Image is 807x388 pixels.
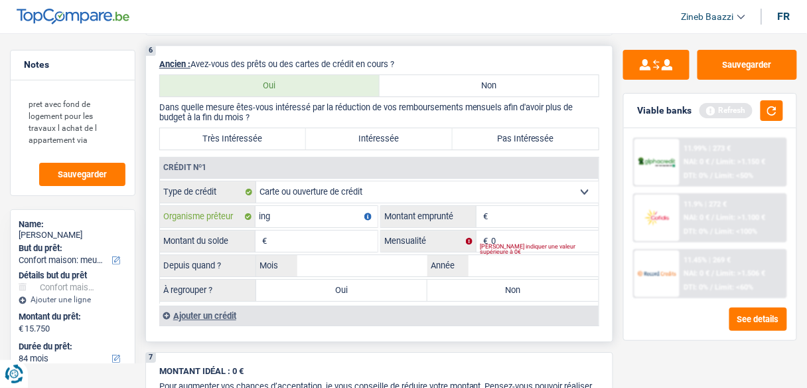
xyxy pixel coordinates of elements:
[256,231,270,252] span: €
[256,255,297,276] label: Mois
[146,353,156,363] div: 7
[684,269,710,278] span: NAI: 0 €
[715,283,754,292] span: Limit: <60%
[19,312,124,322] label: Montant du prêt:
[697,50,797,80] button: Sauvegarder
[712,157,715,166] span: /
[712,213,715,222] span: /
[453,128,599,149] label: Pas Intéressée
[469,255,599,276] input: AAAA
[682,11,734,23] span: Zineb Baazzi
[711,227,713,236] span: /
[24,59,121,70] h5: Notes
[637,105,692,116] div: Viable banks
[146,46,156,56] div: 6
[699,103,753,118] div: Refresh
[159,306,599,326] div: Ajouter un crédit
[684,283,709,292] span: DTI: 0%
[684,227,709,236] span: DTI: 0%
[160,75,380,96] label: Oui
[717,269,766,278] span: Limit: >1.506 €
[380,75,599,96] label: Non
[160,163,210,171] div: Crédit nº1
[256,280,427,301] label: Oui
[684,144,731,153] div: 11.99% | 273 €
[381,231,477,252] label: Mensualité
[19,324,23,334] span: €
[39,163,125,186] button: Sauvegarder
[715,227,758,236] span: Limit: <100%
[638,208,676,227] img: Cofidis
[297,255,427,276] input: MM
[19,219,127,230] div: Name:
[159,366,244,376] span: MONTANT IDÉAL : 0 €
[671,6,745,28] a: Zineb Baazzi
[729,308,787,331] button: See details
[477,231,491,252] span: €
[160,128,306,149] label: Très Intéressée
[160,206,256,227] label: Organisme prêteur
[711,171,713,180] span: /
[160,280,256,301] label: À regrouper ?
[480,246,599,252] div: [PERSON_NAME] indiquer une valeur supérieure à 0€
[19,243,124,254] label: But du prêt:
[160,231,256,252] label: Montant du solde
[684,200,727,209] div: 11.9% | 272 €
[711,283,713,292] span: /
[684,171,709,180] span: DTI: 0%
[427,255,469,276] label: Année
[19,270,127,281] div: Détails but du prêt
[159,59,599,69] p: Avez-vous des prêts ou des cartes de crédit en cours ?
[17,9,129,25] img: TopCompare Logo
[717,213,766,222] span: Limit: >1.100 €
[160,255,256,276] label: Depuis quand ?
[19,230,127,241] div: [PERSON_NAME]
[159,59,190,69] span: Ancien :
[381,206,477,227] label: Montant emprunté
[684,157,710,166] span: NAI: 0 €
[306,128,452,149] label: Intéressée
[778,10,790,23] div: fr
[477,206,491,227] span: €
[159,102,599,122] p: Dans quelle mesure êtes-vous intéressé par la réduction de vos remboursements mensuels afin d'avo...
[684,256,731,264] div: 11.45% | 269 €
[684,213,710,222] span: NAI: 0 €
[19,341,124,352] label: Durée du prêt:
[58,170,107,179] span: Sauvegarder
[638,156,676,168] img: AlphaCredit
[160,181,256,203] label: Type de crédit
[638,264,676,283] img: Record Credits
[19,295,127,304] div: Ajouter une ligne
[715,171,754,180] span: Limit: <50%
[427,280,599,301] label: Non
[712,269,715,278] span: /
[717,157,766,166] span: Limit: >1.150 €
